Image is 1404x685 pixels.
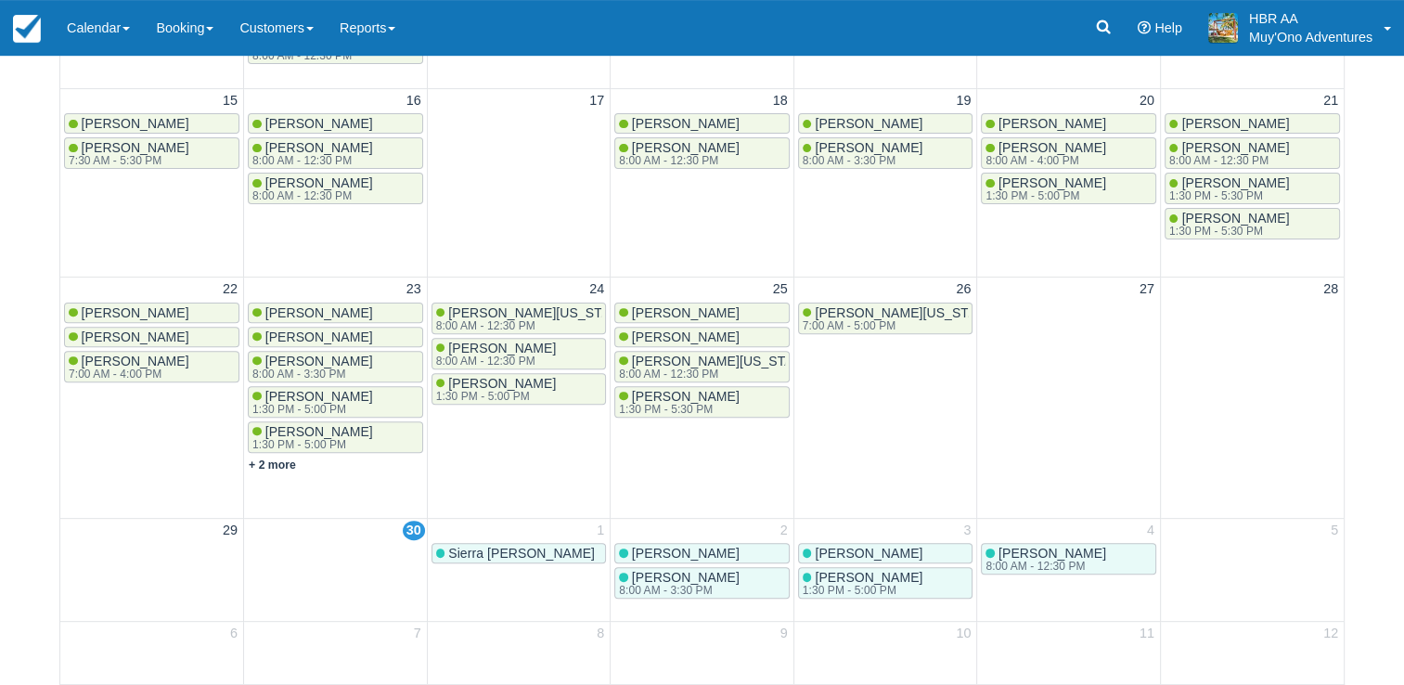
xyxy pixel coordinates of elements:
[815,570,922,585] span: [PERSON_NAME]
[1165,137,1340,169] a: [PERSON_NAME]8:00 AM - 12:30 PM
[614,386,790,418] a: [PERSON_NAME]1:30 PM - 5:30 PM
[1208,13,1238,43] img: A20
[1169,190,1286,201] div: 1:30 PM - 5:30 PM
[798,567,973,599] a: [PERSON_NAME]1:30 PM - 5:00 PM
[632,140,740,155] span: [PERSON_NAME]
[952,624,974,644] a: 10
[614,113,790,134] a: [PERSON_NAME]
[769,279,792,300] a: 25
[403,521,425,541] a: 30
[219,279,241,300] a: 22
[803,320,992,331] div: 7:00 AM - 5:00 PM
[1327,521,1342,541] a: 5
[64,303,239,323] a: [PERSON_NAME]
[632,546,740,561] span: [PERSON_NAME]
[265,424,373,439] span: [PERSON_NAME]
[769,91,792,111] a: 18
[1154,20,1182,35] span: Help
[432,373,607,405] a: [PERSON_NAME]1:30 PM - 5:00 PM
[436,320,625,331] div: 8:00 AM - 12:30 PM
[614,351,790,382] a: [PERSON_NAME][US_STATE]8:00 AM - 12:30 PM
[1320,91,1342,111] a: 21
[777,624,792,644] a: 9
[803,585,920,596] div: 1:30 PM - 5:00 PM
[1249,28,1372,46] p: Muy'Ono Adventures
[619,585,736,596] div: 8:00 AM - 3:30 PM
[1165,173,1340,204] a: [PERSON_NAME]1:30 PM - 5:30 PM
[252,368,369,380] div: 8:00 AM - 3:30 PM
[619,368,808,380] div: 8:00 AM - 12:30 PM
[252,190,369,201] div: 8:00 AM - 12:30 PM
[1136,279,1158,300] a: 27
[1169,226,1286,237] div: 1:30 PM - 5:30 PM
[248,113,423,134] a: [PERSON_NAME]
[981,113,1156,134] a: [PERSON_NAME]
[432,543,607,563] a: Sierra [PERSON_NAME]
[13,15,41,43] img: checkfront-main-nav-mini-logo.png
[1138,21,1151,34] i: Help
[1136,624,1158,644] a: 11
[403,279,425,300] a: 23
[952,91,974,111] a: 19
[614,303,790,323] a: [PERSON_NAME]
[248,327,423,347] a: [PERSON_NAME]
[815,305,996,320] span: [PERSON_NAME][US_STATE]
[82,116,189,131] span: [PERSON_NAME]
[252,155,369,166] div: 8:00 AM - 12:30 PM
[448,376,556,391] span: [PERSON_NAME]
[248,351,423,382] a: [PERSON_NAME]8:00 AM - 3:30 PM
[1249,9,1372,28] p: HBR AA
[82,305,189,320] span: [PERSON_NAME]
[586,279,608,300] a: 24
[248,303,423,323] a: [PERSON_NAME]
[985,190,1102,201] div: 1:30 PM - 5:00 PM
[1181,116,1289,131] span: [PERSON_NAME]
[614,327,790,347] a: [PERSON_NAME]
[252,404,369,415] div: 1:30 PM - 5:00 PM
[265,116,373,131] span: [PERSON_NAME]
[985,561,1102,572] div: 8:00 AM - 12:30 PM
[432,303,607,334] a: [PERSON_NAME][US_STATE]8:00 AM - 12:30 PM
[586,91,608,111] a: 17
[998,116,1106,131] span: [PERSON_NAME]
[69,368,186,380] div: 7:00 AM - 4:00 PM
[593,521,608,541] a: 1
[1165,113,1340,134] a: [PERSON_NAME]
[998,175,1106,190] span: [PERSON_NAME]
[82,140,189,155] span: [PERSON_NAME]
[632,570,740,585] span: [PERSON_NAME]
[410,624,425,644] a: 7
[985,155,1102,166] div: 8:00 AM - 4:00 PM
[998,546,1106,561] span: [PERSON_NAME]
[265,140,373,155] span: [PERSON_NAME]
[952,279,974,300] a: 26
[448,305,629,320] span: [PERSON_NAME][US_STATE]
[614,137,790,169] a: [PERSON_NAME]8:00 AM - 12:30 PM
[249,459,296,472] a: + 2 more
[803,155,920,166] div: 8:00 AM - 3:30 PM
[614,543,790,563] a: [PERSON_NAME]
[1320,624,1342,644] a: 12
[265,175,373,190] span: [PERSON_NAME]
[632,330,740,344] span: [PERSON_NAME]
[960,521,974,541] a: 3
[448,546,595,561] span: Sierra [PERSON_NAME]
[632,305,740,320] span: [PERSON_NAME]
[1169,155,1286,166] div: 8:00 AM - 12:30 PM
[1181,175,1289,190] span: [PERSON_NAME]
[64,327,239,347] a: [PERSON_NAME]
[265,330,373,344] span: [PERSON_NAME]
[815,546,922,561] span: [PERSON_NAME]
[219,91,241,111] a: 15
[436,391,553,402] div: 1:30 PM - 5:00 PM
[614,567,790,599] a: [PERSON_NAME]8:00 AM - 3:30 PM
[777,521,792,541] a: 2
[981,543,1156,575] a: [PERSON_NAME]8:00 AM - 12:30 PM
[448,341,556,355] span: [PERSON_NAME]
[619,155,736,166] div: 8:00 AM - 12:30 PM
[1143,521,1158,541] a: 4
[1181,211,1289,226] span: [PERSON_NAME]
[248,173,423,204] a: [PERSON_NAME]8:00 AM - 12:30 PM
[798,113,973,134] a: [PERSON_NAME]
[248,386,423,418] a: [PERSON_NAME]1:30 PM - 5:00 PM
